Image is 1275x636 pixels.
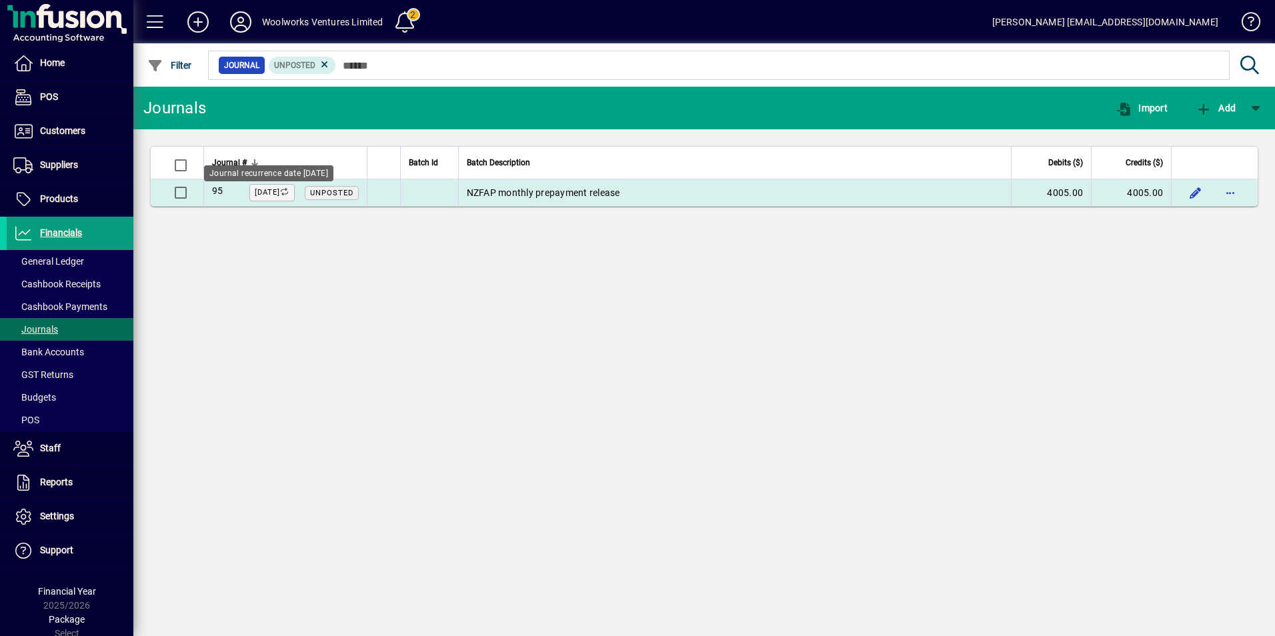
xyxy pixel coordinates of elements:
[7,183,133,216] a: Products
[1048,155,1083,170] span: Debits ($)
[992,11,1218,33] div: [PERSON_NAME] [EMAIL_ADDRESS][DOMAIN_NAME]
[212,185,223,196] span: 95
[310,189,353,197] span: Unposted
[1112,96,1171,120] button: Import
[7,149,133,182] a: Suppliers
[224,59,259,72] span: Journal
[1116,103,1168,113] span: Import
[7,295,133,318] a: Cashbook Payments
[7,81,133,114] a: POS
[13,301,107,312] span: Cashbook Payments
[1185,182,1206,203] button: Edit
[7,386,133,409] a: Budgets
[219,10,262,34] button: Profile
[40,477,73,487] span: Reports
[144,53,195,77] button: Filter
[1196,103,1236,113] span: Add
[40,227,82,238] span: Financials
[7,409,133,431] a: POS
[49,614,85,625] span: Package
[7,47,133,80] a: Home
[7,500,133,533] a: Settings
[269,57,336,74] mat-chip: Transaction status: Unposted
[13,392,56,403] span: Budgets
[1126,155,1163,170] span: Credits ($)
[1091,179,1171,206] td: 4005.00
[262,11,383,33] div: Woolworks Ventures Limited
[40,91,58,102] span: POS
[249,184,295,201] label: [DATE]
[1011,179,1091,206] td: 4005.00
[7,341,133,363] a: Bank Accounts
[13,415,39,425] span: POS
[40,193,78,204] span: Products
[458,179,1012,206] td: NZFAP monthly prepayment release
[7,250,133,273] a: General Ledger
[40,443,61,453] span: Staff
[38,586,96,597] span: Financial Year
[147,60,192,71] span: Filter
[7,432,133,465] a: Staff
[143,97,206,119] div: Journals
[409,155,438,170] span: Batch Id
[13,347,84,357] span: Bank Accounts
[7,115,133,148] a: Customers
[13,324,58,335] span: Journals
[7,534,133,567] a: Support
[204,165,333,181] div: Journal recurrence date [DATE]
[7,318,133,341] a: Journals
[1232,3,1258,46] a: Knowledge Base
[40,159,78,170] span: Suppliers
[40,511,74,521] span: Settings
[13,369,73,380] span: GST Returns
[7,466,133,499] a: Reports
[1220,182,1241,203] button: More options
[13,256,84,267] span: General Ledger
[177,10,219,34] button: Add
[40,545,73,555] span: Support
[212,155,247,170] span: Journal #
[467,155,530,170] span: Batch Description
[409,155,450,170] div: Batch Id
[40,57,65,68] span: Home
[7,363,133,386] a: GST Returns
[1192,96,1239,120] button: Add
[212,155,359,170] div: Journal #
[274,61,315,70] span: Unposted
[7,273,133,295] a: Cashbook Receipts
[13,279,101,289] span: Cashbook Receipts
[40,125,85,136] span: Customers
